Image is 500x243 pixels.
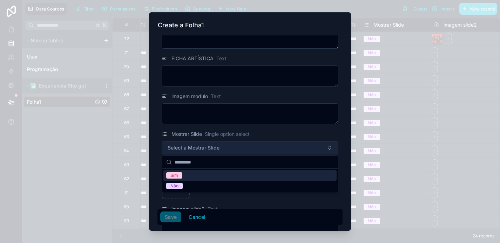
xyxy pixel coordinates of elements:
div: Suggestions [162,169,338,193]
button: Select Button [162,141,338,154]
span: imagem slide2 [171,206,205,213]
span: Text [211,93,221,100]
span: FICHA ARTÍSTICA [171,55,214,62]
span: Single option select [205,131,250,138]
h3: Create a Folha1 [158,21,204,29]
span: Mostrar Slide [171,131,202,138]
span: Select a Mostrar Slide [168,144,219,151]
button: Cancel [184,211,210,223]
span: Text [216,55,227,62]
div: Sim [170,172,178,179]
span: Text [208,206,218,213]
span: imagem modulo [171,93,208,100]
div: Não [170,183,178,189]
